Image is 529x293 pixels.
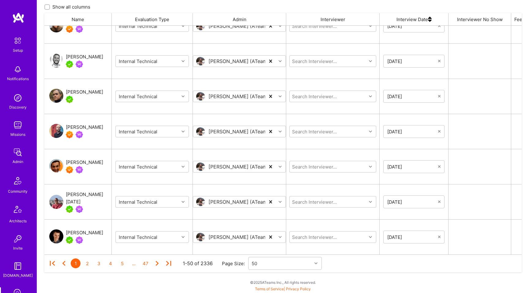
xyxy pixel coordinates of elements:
div: [PERSON_NAME] [66,159,103,166]
div: [PERSON_NAME] [66,229,103,236]
img: User Avatar [196,127,205,136]
i: icon Chevron [369,60,372,63]
img: teamwork [12,119,24,131]
div: 50 [252,260,257,267]
div: 4 [106,258,115,268]
img: Been on Mission [76,206,83,213]
i: icon Chevron [182,200,185,203]
div: Community [8,188,28,195]
span: | [255,287,311,291]
img: Been on Mission [76,131,83,138]
img: Been on Mission [76,166,83,173]
i: icon Chevron [182,60,185,63]
i: icon Chevron [369,165,372,168]
div: Interviewer [286,13,380,25]
div: [PERSON_NAME] [66,88,103,96]
div: [DOMAIN_NAME] [3,272,33,279]
div: [PERSON_NAME] [66,124,103,131]
img: User Avatar [49,159,63,173]
img: sort [428,13,432,25]
img: Community [10,173,25,188]
div: Admin [13,158,23,165]
div: 5 [117,258,127,268]
img: User Avatar [196,57,205,65]
div: 2 [82,258,92,268]
div: Name [44,13,112,25]
input: Select Date... [387,199,438,205]
a: User Avatar[PERSON_NAME]A.Teamer in ResidenceBeen on Mission [49,229,103,245]
input: Select Date... [387,23,438,29]
img: User Avatar [49,124,63,138]
img: bell [12,63,24,76]
div: 3 [94,258,104,268]
img: A.Teamer in Residence [66,236,73,244]
i: icon Chevron [279,95,282,98]
i: icon Chevron [279,60,282,63]
i: icon Chevron [182,95,185,98]
i: icon Chevron [314,262,317,265]
img: A.Teamer in Residence [66,206,73,213]
img: User Avatar [196,198,205,206]
img: discovery [12,92,24,104]
img: setup [11,34,24,47]
i: icon Chevron [182,165,185,168]
i: icon Chevron [182,24,185,28]
img: guide book [12,260,24,272]
div: [PERSON_NAME][DATE] [66,191,111,206]
input: Select Date... [387,164,438,170]
i: icon Chevron [369,236,372,239]
div: Setup [13,47,23,54]
div: © 2025 ATeams Inc., All rights reserved. [37,275,529,290]
a: User Avatar[PERSON_NAME]A.Teamer in Residence [49,88,103,104]
img: User Avatar [49,18,63,32]
div: Invite [13,245,23,251]
i: icon Chevron [279,130,282,133]
img: Architects [10,203,25,218]
img: Invite [12,233,24,245]
img: Exceptional A.Teamer [66,25,73,33]
img: Been on Mission [76,61,83,68]
img: User Avatar [196,92,205,101]
img: User Avatar [49,229,63,243]
i: icon Chevron [182,130,185,133]
div: Missions [10,131,25,138]
a: Terms of Service [255,287,284,291]
div: [PERSON_NAME] [66,53,103,61]
div: ... [129,258,139,268]
i: icon Chevron [279,236,282,239]
i: icon Chevron [369,130,372,133]
img: User Avatar [49,89,63,103]
div: Interview Date [380,13,448,25]
input: Select Date... [387,128,438,135]
input: Select Date... [387,234,438,240]
div: Interviewer No Show [448,13,511,25]
a: User AvatarExceptional A.TeamerBeen on Mission [49,18,103,34]
i: icon Chevron [182,236,185,239]
div: Notifications [7,76,29,82]
a: User Avatar[PERSON_NAME][DATE]A.Teamer in ResidenceBeen on Mission [49,191,111,213]
img: User Avatar [49,195,63,209]
input: Select Date... [387,58,438,64]
i: icon Chevron [279,200,282,203]
span: Show all columns [52,4,90,10]
img: Been on Mission [76,25,83,33]
div: 47 [141,258,150,268]
div: Page Size: [222,260,248,267]
a: User Avatar[PERSON_NAME]Exceptional A.TeamerBeen on Mission [49,159,103,175]
i: icon Chevron [279,165,282,168]
img: Exceptional A.Teamer [66,166,73,173]
a: User Avatar[PERSON_NAME]Exceptional A.TeamerBeen on Mission [49,124,103,139]
img: Been on Mission [76,236,83,244]
img: A.Teamer in Residence [66,61,73,68]
i: icon Chevron [369,95,372,98]
a: Privacy Policy [286,287,311,291]
img: Exceptional A.Teamer [66,131,73,138]
i: icon Chevron [279,24,282,28]
img: A.Teamer in Residence [66,96,73,103]
img: User Avatar [196,162,205,171]
input: Select Date... [387,93,438,99]
i: icon Chevron [369,24,372,28]
div: Evaluation Type [112,13,193,25]
div: 1-50 of 2336 [183,260,213,267]
img: admin teamwork [12,146,24,158]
